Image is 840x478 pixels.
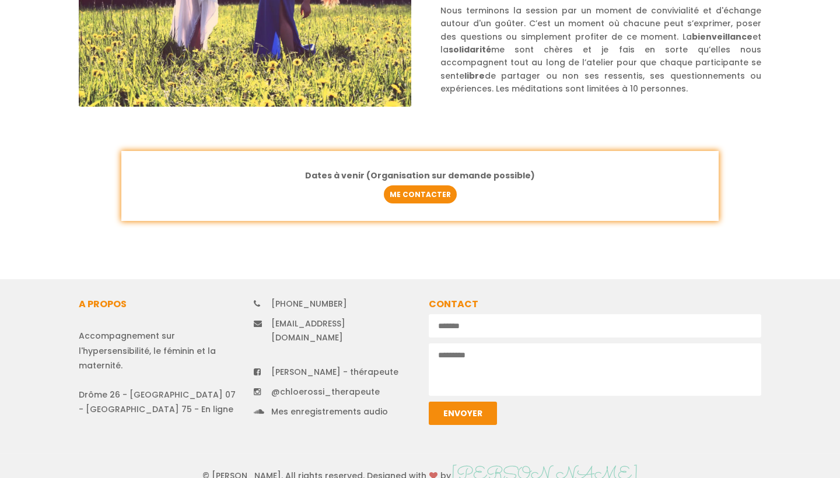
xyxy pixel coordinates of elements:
button: Envoyer [429,402,497,425]
span: bienveillance [692,31,752,43]
h2: A propos [79,297,236,312]
div: Dates à venir (Organisation sur demande possible) [139,168,701,183]
a: Mes enregistrements audio [271,406,388,417]
a: [EMAIL_ADDRESS][DOMAIN_NAME] [271,318,345,343]
span: solidarité [449,44,491,55]
div: Accompagnement sur l'hypersensibilité, le féminin et la maternité. Drôme 26 - [GEOGRAPHIC_DATA] 0... [79,329,236,417]
h2: Contact [429,297,761,312]
span: libre [464,70,485,82]
a: Me contacter [384,185,457,203]
a: @chloerossi_therapeute [271,386,380,398]
a: [PERSON_NAME] - thérapeute [271,366,398,378]
a: [PHONE_NUMBER] [271,298,347,310]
